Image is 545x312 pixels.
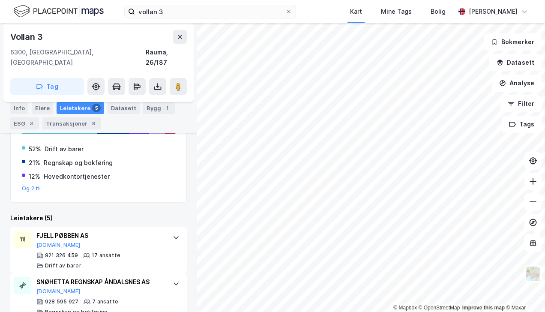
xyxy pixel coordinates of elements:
[350,6,362,17] div: Kart
[143,102,175,114] div: Bygg
[45,252,78,259] div: 921 326 459
[27,119,36,128] div: 3
[469,6,518,17] div: [PERSON_NAME]
[36,242,81,249] button: [DOMAIN_NAME]
[10,213,187,223] div: Leietakere (5)
[135,5,285,18] input: Søk på adresse, matrikkel, gårdeiere, leietakere eller personer
[92,252,120,259] div: 17 ansatte
[45,298,78,305] div: 928 595 927
[393,305,417,311] a: Mapbox
[502,271,545,312] iframe: Chat Widget
[45,262,81,269] div: Drift av barer
[381,6,412,17] div: Mine Tags
[500,95,542,112] button: Filter
[502,116,542,133] button: Tags
[29,144,41,154] div: 52%
[44,158,113,168] div: Regnskap og bokføring
[57,102,104,114] div: Leietakere
[10,117,39,129] div: ESG
[29,171,40,182] div: 12%
[36,277,164,287] div: SNØHETTA REGNSKAP ÅNDALSNES AS
[44,171,110,182] div: Hovedkontortjenester
[163,104,171,112] div: 1
[108,102,140,114] div: Datasett
[502,271,545,312] div: Kontrollprogram for chat
[431,6,446,17] div: Bolig
[42,117,101,129] div: Transaksjoner
[492,75,542,92] button: Analyse
[45,144,84,154] div: Drift av barer
[22,185,41,192] button: Og 2 til
[29,158,40,168] div: 21%
[462,305,505,311] a: Improve this map
[36,288,81,295] button: [DOMAIN_NAME]
[489,54,542,71] button: Datasett
[36,231,164,241] div: FJELL PØBBEN AS
[32,102,53,114] div: Eiere
[89,119,98,128] div: 8
[525,266,541,282] img: Z
[92,298,118,305] div: 7 ansatte
[92,104,101,112] div: 5
[419,305,460,311] a: OpenStreetMap
[10,78,84,95] button: Tag
[10,30,44,44] div: Vollan 3
[10,102,28,114] div: Info
[484,33,542,51] button: Bokmerker
[146,47,187,68] div: Rauma, 26/187
[14,4,104,19] img: logo.f888ab2527a4732fd821a326f86c7f29.svg
[10,47,146,68] div: 6300, [GEOGRAPHIC_DATA], [GEOGRAPHIC_DATA]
